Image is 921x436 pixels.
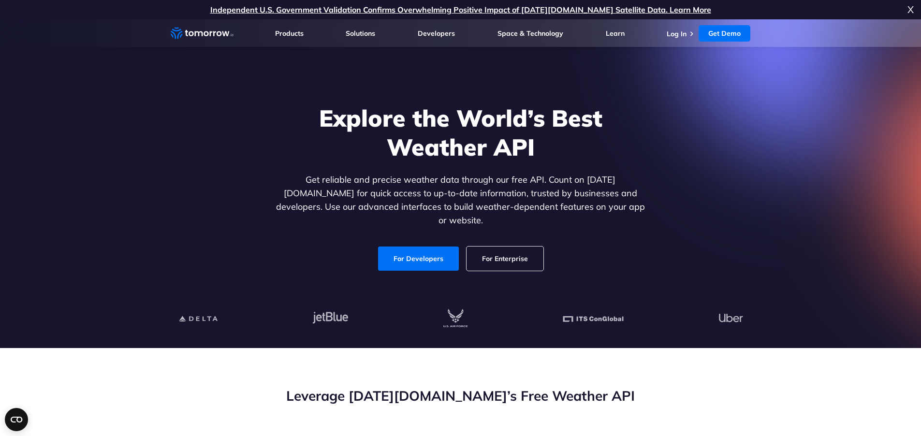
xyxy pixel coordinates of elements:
a: Home link [171,26,234,41]
a: Log In [667,29,687,38]
h1: Explore the World’s Best Weather API [274,103,647,161]
a: Independent U.S. Government Validation Confirms Overwhelming Positive Impact of [DATE][DOMAIN_NAM... [210,5,711,15]
a: Space & Technology [497,29,563,38]
a: Get Demo [699,25,750,42]
a: Solutions [346,29,375,38]
a: For Developers [378,247,459,271]
a: For Enterprise [467,247,543,271]
p: Get reliable and precise weather data through our free API. Count on [DATE][DOMAIN_NAME] for quic... [274,173,647,227]
a: Developers [418,29,455,38]
a: Products [275,29,304,38]
a: Learn [606,29,625,38]
h2: Leverage [DATE][DOMAIN_NAME]’s Free Weather API [171,387,751,405]
button: Open CMP widget [5,408,28,431]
